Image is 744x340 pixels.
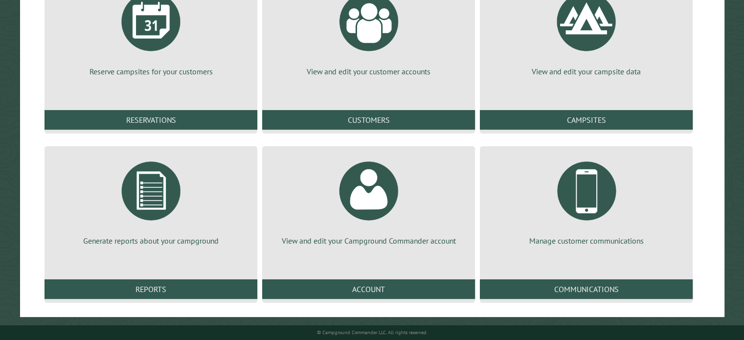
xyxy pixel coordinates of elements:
[45,279,257,299] a: Reports
[480,279,693,299] a: Communications
[492,66,681,77] p: View and edit your campsite data
[317,329,428,336] small: © Campground Commander LLC. All rights reserved.
[56,66,246,77] p: Reserve campsites for your customers
[262,110,475,130] a: Customers
[45,110,257,130] a: Reservations
[274,235,463,246] p: View and edit your Campground Commander account
[56,154,246,246] a: Generate reports about your campground
[262,279,475,299] a: Account
[492,154,681,246] a: Manage customer communications
[274,154,463,246] a: View and edit your Campground Commander account
[56,235,246,246] p: Generate reports about your campground
[492,235,681,246] p: Manage customer communications
[480,110,693,130] a: Campsites
[274,66,463,77] p: View and edit your customer accounts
